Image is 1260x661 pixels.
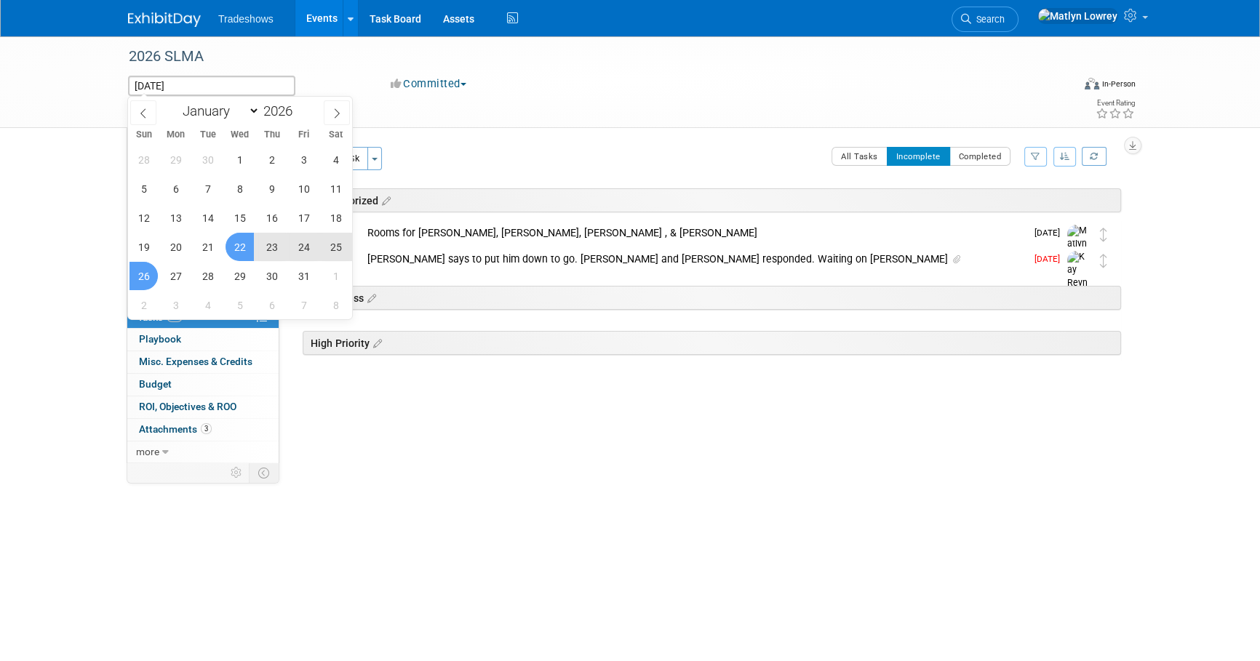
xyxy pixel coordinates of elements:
span: more [136,446,159,457]
span: Wed [224,130,256,140]
span: July 23, 2026 [258,233,286,261]
span: August 2, 2026 [129,291,158,319]
i: Move task [1100,254,1107,268]
a: Search [952,7,1018,32]
span: July 8, 2026 [226,175,254,203]
span: August 3, 2026 [162,291,190,319]
div: High Priority [303,331,1121,355]
a: Misc. Expenses & Credits [127,351,279,373]
span: Misc. Expenses & Credits [139,356,252,367]
span: July 25, 2026 [322,233,350,261]
span: August 4, 2026 [194,291,222,319]
a: Refresh [1082,147,1107,166]
a: more [127,441,279,463]
a: Playbook [127,329,279,350]
span: July 21, 2026 [194,233,222,261]
button: Completed [949,147,1011,166]
span: August 6, 2026 [258,291,286,319]
button: All Tasks [832,147,888,166]
span: July 29, 2026 [226,262,254,290]
span: June 30, 2026 [194,145,222,174]
span: August 1, 2026 [322,262,350,290]
span: 0% [167,311,183,322]
span: July 19, 2026 [129,233,158,261]
span: July 26, 2026 [129,262,158,290]
select: Month [176,102,260,120]
span: July 30, 2026 [258,262,286,290]
span: Fri [288,130,320,140]
span: August 5, 2026 [226,291,254,319]
span: July 20, 2026 [162,233,190,261]
button: Committed [386,76,472,92]
span: July 28, 2026 [194,262,222,290]
div: Event Rating [1096,100,1135,107]
span: July 27, 2026 [162,262,190,290]
div: Uncategorized [303,188,1121,212]
img: ExhibitDay [128,12,201,27]
input: Event Start Date - End Date [128,76,295,96]
span: July 1, 2026 [226,145,254,174]
span: July 11, 2026 [322,175,350,203]
a: Edit sections [378,193,391,207]
span: Search [971,14,1005,25]
span: July 5, 2026 [129,175,158,203]
span: Tradeshows [218,13,274,25]
span: Thu [256,130,288,140]
span: Tue [192,130,224,140]
span: Attachments [139,423,212,435]
span: Sat [320,130,352,140]
div: [PERSON_NAME] says to put him down to go. [PERSON_NAME] and [PERSON_NAME] responded. Waiting on [... [360,247,1026,271]
span: 3 [201,423,212,434]
img: Matlyn Lowrey [1067,225,1089,276]
a: Edit sections [370,335,382,350]
span: August 7, 2026 [290,291,318,319]
span: July 4, 2026 [322,145,350,174]
span: July 9, 2026 [258,175,286,203]
td: Personalize Event Tab Strip [224,463,250,482]
div: Rooms for [PERSON_NAME], [PERSON_NAME], [PERSON_NAME] , & [PERSON_NAME] [360,220,1026,245]
span: July 15, 2026 [226,204,254,232]
input: Year [260,103,303,119]
a: ROI, Objectives & ROO [127,396,279,418]
div: In-Person [1101,79,1136,89]
i: Move task [1100,228,1107,241]
span: July 24, 2026 [290,233,318,261]
img: Kay Reynolds [1067,251,1089,303]
span: ROI, Objectives & ROO [139,401,236,412]
span: June 28, 2026 [129,145,158,174]
span: July 12, 2026 [129,204,158,232]
span: July 17, 2026 [290,204,318,232]
span: July 10, 2026 [290,175,318,203]
span: Sun [128,130,160,140]
span: July 3, 2026 [290,145,318,174]
div: 2026 SLMA [124,44,1050,70]
span: July 6, 2026 [162,175,190,203]
span: [DATE] [1034,254,1067,264]
span: Playbook [139,333,181,345]
a: Budget [127,374,279,396]
span: July 14, 2026 [194,204,222,232]
span: [DATE] [1034,228,1067,238]
span: July 7, 2026 [194,175,222,203]
span: Budget [139,378,172,390]
div: Event Format [986,76,1136,97]
span: August 8, 2026 [322,291,350,319]
span: July 13, 2026 [162,204,190,232]
span: Mon [160,130,192,140]
span: June 29, 2026 [162,145,190,174]
a: Edit sections [364,290,376,305]
span: Tasks [137,311,183,323]
span: July 16, 2026 [258,204,286,232]
span: July 2, 2026 [258,145,286,174]
div: In Progress [303,286,1121,310]
td: Toggle Event Tabs [250,463,279,482]
span: July 31, 2026 [290,262,318,290]
a: Attachments3 [127,419,279,441]
span: July 22, 2026 [226,233,254,261]
button: Incomplete [887,147,950,166]
span: July 18, 2026 [322,204,350,232]
img: Matlyn Lowrey [1037,8,1118,24]
img: Format-Inperson.png [1085,78,1099,89]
